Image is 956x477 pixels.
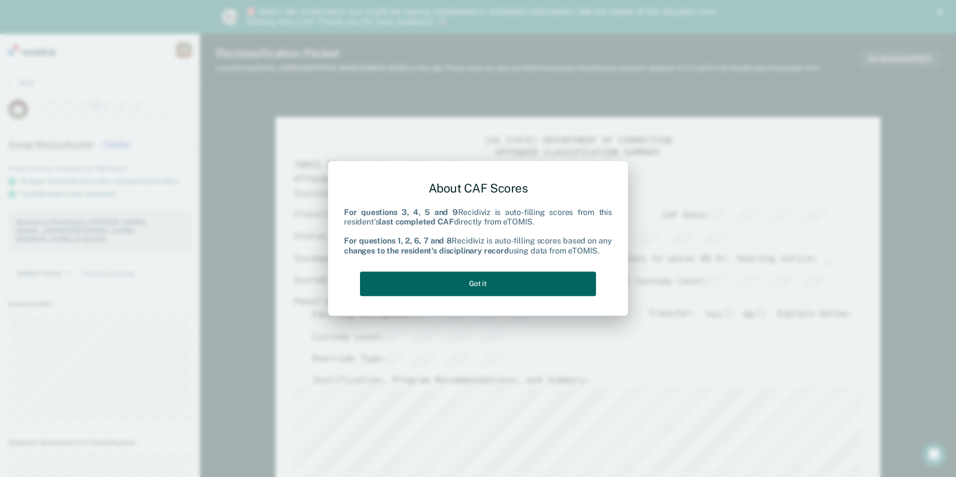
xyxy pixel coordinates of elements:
b: For questions 1, 2, 6, 7 and 8 [344,236,451,246]
b: changes to the resident's disciplinary record [344,246,509,255]
div: Close [937,9,947,15]
b: For questions 3, 4, 5 and 9 [344,207,458,217]
div: 🚨 Hello! We understand you might be seeing mislabeled or outdated information. We are aware of th... [246,7,718,27]
button: Got it [360,271,596,296]
div: Recidiviz is auto-filling scores from this resident's directly from eTOMIS. Recidiviz is auto-fil... [344,207,612,255]
b: last completed CAF [379,217,453,226]
img: Profile image for Kim [222,9,238,25]
div: About CAF Scores [344,173,612,203]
